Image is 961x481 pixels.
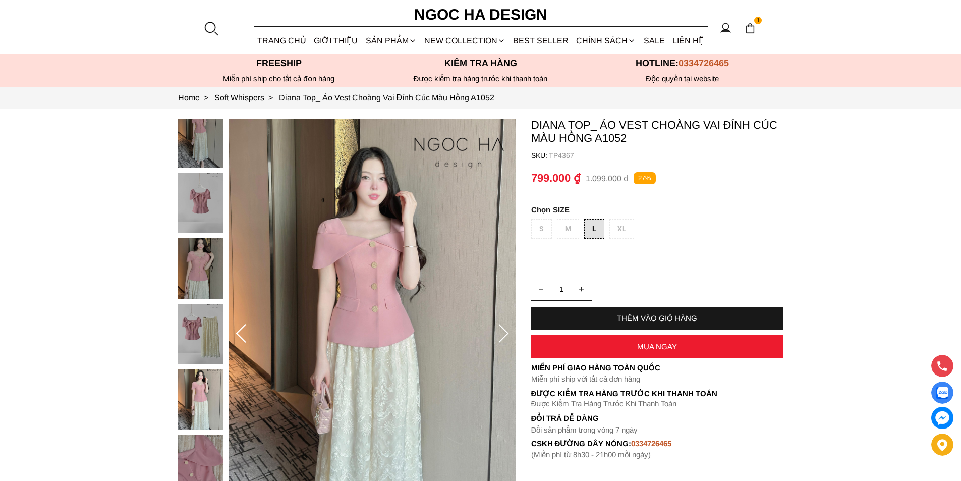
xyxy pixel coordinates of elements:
[531,375,640,383] font: Miễn phí ship với tất cả đơn hàng
[531,425,638,434] font: Đổi sản phẩm trong vòng 7 ngày
[531,205,783,214] p: SIZE
[531,172,581,185] p: 799.000 ₫
[531,314,783,323] div: THÊM VÀO GIỎ HÀNG
[362,27,420,54] div: SẢN PHẨM
[178,238,223,299] img: Diana Top_ Áo Vest Choàng Vai Đính Cúc Màu Hồng A1052_mini_5
[582,74,783,83] h6: Độc quyền tại website
[178,93,214,102] a: Link to Home
[531,363,660,372] font: Miễn phí giao hàng toàn quốc
[584,219,604,239] div: L
[531,414,783,422] h6: Đổi trả dễ dàng
[531,279,592,299] input: Quantity input
[931,407,953,429] a: messenger
[531,342,783,351] div: MUA NGAY
[668,27,707,54] a: LIÊN HỆ
[631,439,671,448] font: 0334726465
[178,304,223,364] img: Diana Top_ Áo Vest Choàng Vai Đính Cúc Màu Hồng A1052_mini_6
[405,3,556,27] a: Ngoc Ha Design
[931,382,953,404] a: Display image
[420,27,509,54] a: NEW COLLECTION
[754,17,762,25] span: 1
[254,27,310,54] a: TRANG CHỦ
[214,93,279,102] a: Link to Soft Whispers
[582,58,783,69] p: Hotline:
[531,399,783,408] p: Được Kiểm Tra Hàng Trước Khi Thanh Toán
[200,93,212,102] span: >
[531,450,651,459] font: (Miễn phí từ 8h30 - 21h00 mỗi ngày)
[936,387,948,399] img: Display image
[531,389,783,398] p: Được Kiểm Tra Hàng Trước Khi Thanh Toán
[510,27,573,54] a: BEST SELLER
[178,369,223,430] img: Diana Top_ Áo Vest Choàng Vai Đính Cúc Màu Hồng A1052_mini_7
[178,74,380,83] div: Miễn phí ship cho tất cả đơn hàng
[640,27,668,54] a: SALE
[745,23,756,34] img: img-CART-ICON-ksit0nf1
[679,58,729,68] span: 0334726465
[444,58,517,68] font: Kiểm tra hàng
[531,119,783,145] p: Diana Top_ Áo Vest Choàng Vai Đính Cúc Màu Hồng A1052
[586,174,629,183] p: 1.099.000 ₫
[531,439,632,448] font: cskh đường dây nóng:
[531,151,549,159] h6: SKU:
[549,151,783,159] p: TP4367
[178,107,223,168] img: Diana Top_ Áo Vest Choàng Vai Đính Cúc Màu Hồng A1052_mini_3
[178,58,380,69] p: Freeship
[380,74,582,83] p: Được kiểm tra hàng trước khi thanh toán
[573,27,640,54] div: Chính sách
[178,173,223,233] img: Diana Top_ Áo Vest Choàng Vai Đính Cúc Màu Hồng A1052_mini_4
[279,93,495,102] a: Link to Diana Top_ Áo Vest Choàng Vai Đính Cúc Màu Hồng A1052
[310,27,362,54] a: GIỚI THIỆU
[264,93,277,102] span: >
[634,172,656,185] p: 27%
